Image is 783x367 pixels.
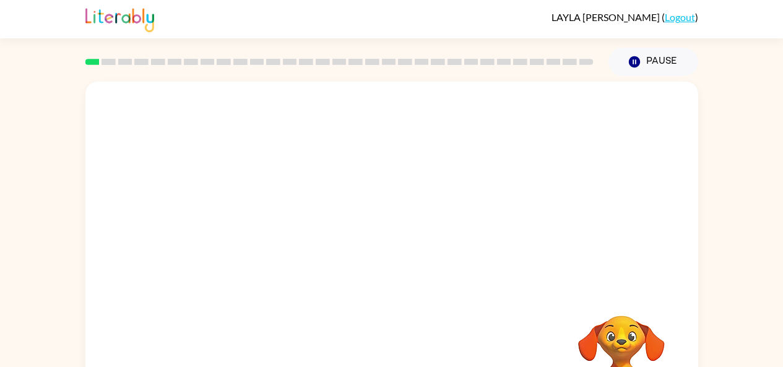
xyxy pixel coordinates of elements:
a: Logout [665,11,695,23]
button: Pause [608,48,698,76]
div: ( ) [552,11,698,23]
span: LAYLA [PERSON_NAME] [552,11,662,23]
img: Literably [85,5,154,32]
